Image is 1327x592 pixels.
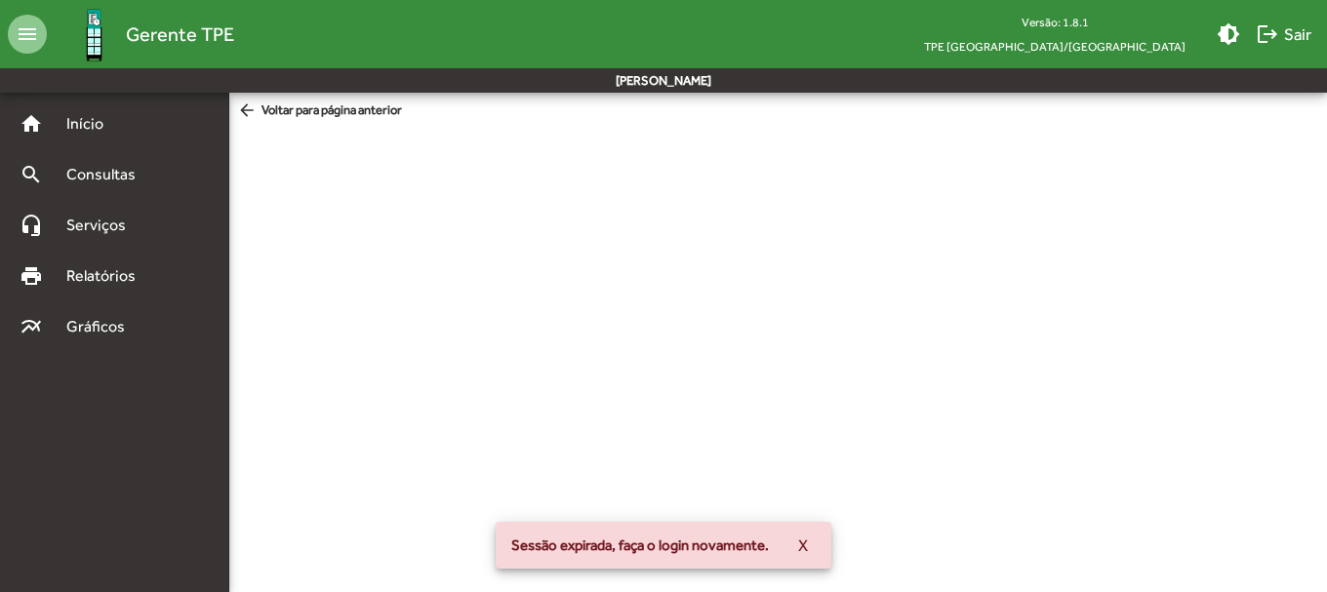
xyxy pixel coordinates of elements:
[126,19,234,50] span: Gerente TPE
[783,528,824,563] button: X
[20,112,43,136] mat-icon: home
[798,528,808,563] span: X
[237,100,261,122] mat-icon: arrow_back
[62,3,126,66] img: Logo
[1217,22,1240,46] mat-icon: brightness_medium
[1248,17,1319,52] button: Sair
[237,100,402,122] span: Voltar para página anterior
[1256,17,1311,52] span: Sair
[1256,22,1279,46] mat-icon: logout
[47,3,234,66] a: Gerente TPE
[8,15,47,54] mat-icon: menu
[55,112,132,136] span: Início
[511,535,769,555] span: Sessão expirada, faça o login novamente.
[908,34,1201,59] span: TPE [GEOGRAPHIC_DATA]/[GEOGRAPHIC_DATA]
[908,10,1201,34] div: Versão: 1.8.1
